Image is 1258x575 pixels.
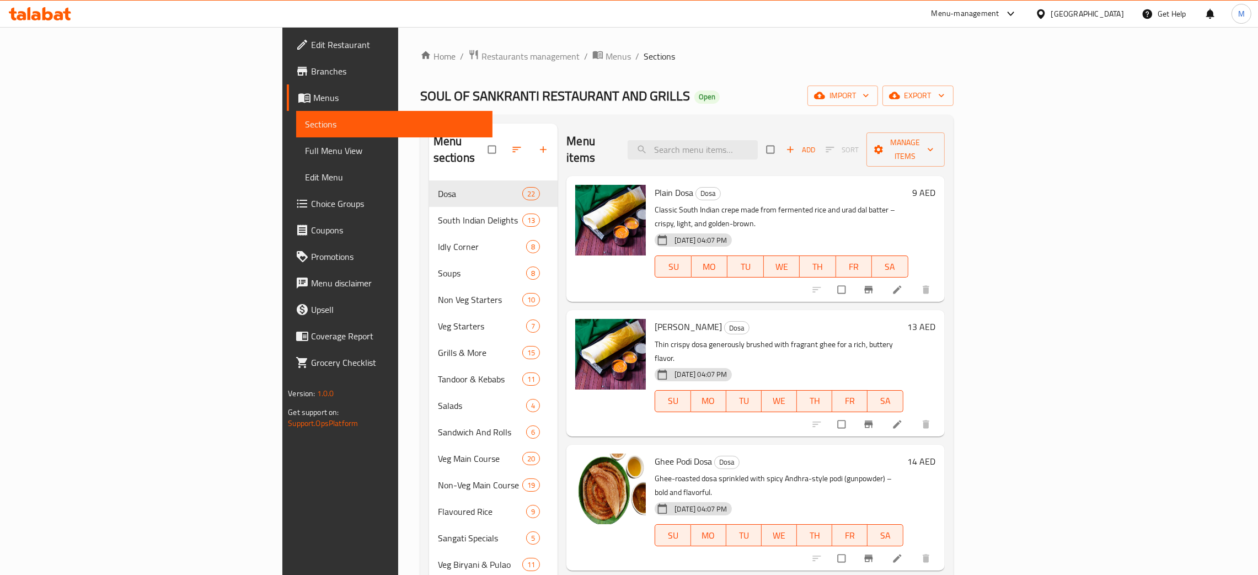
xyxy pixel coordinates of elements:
[311,303,484,316] span: Upsell
[438,505,527,518] div: Flavoured Rice
[727,255,763,278] button: TU
[481,50,580,63] span: Restaurants management
[438,425,527,439] div: Sandwich And Rolls
[783,141,818,158] span: Add item
[660,528,686,544] span: SU
[522,214,540,227] div: items
[287,217,493,243] a: Coupons
[311,197,484,210] span: Choice Groups
[429,260,558,286] div: Soups8
[429,180,558,207] div: Dosa22
[526,425,540,439] div: items
[837,393,863,409] span: FR
[768,259,795,275] span: WE
[801,528,828,544] span: TH
[311,38,484,51] span: Edit Restaurant
[311,250,484,263] span: Promotions
[635,50,639,63] li: /
[438,531,527,545] span: Sangati Specials
[732,259,759,275] span: TU
[655,453,712,470] span: Ghee Podi Dosa
[868,524,903,546] button: SA
[522,346,540,359] div: items
[296,111,493,137] a: Sections
[526,399,540,412] div: items
[695,393,722,409] span: MO
[891,89,945,103] span: export
[527,321,539,332] span: 7
[872,255,908,278] button: SA
[584,50,588,63] li: /
[429,286,558,313] div: Non Veg Starters10
[670,369,731,380] span: [DATE] 04:07 PM
[807,86,878,106] button: import
[287,243,493,270] a: Promotions
[566,133,614,166] h2: Menu items
[438,240,527,253] span: Idly Corner
[438,293,522,306] span: Non Veg Starters
[856,546,883,571] button: Branch-specific-item
[523,374,539,385] span: 11
[288,386,315,401] span: Version:
[438,346,522,359] div: Grills & More
[696,187,720,200] span: Dosa
[429,419,558,445] div: Sandwich And Rolls6
[288,405,339,419] span: Get support on:
[311,223,484,237] span: Coupons
[726,390,762,412] button: TU
[287,323,493,349] a: Coverage Report
[892,419,905,430] a: Edit menu item
[831,279,854,300] span: Select to update
[526,531,540,545] div: items
[655,472,903,499] p: Ghee-roasted dosa sprinkled with spicy Andhra-style podi (gunpowder) – bold and flavorful.
[527,507,539,517] span: 9
[287,58,493,84] a: Branches
[831,548,854,569] span: Select to update
[764,255,800,278] button: WE
[856,278,883,302] button: Branch-specific-item
[714,456,740,469] div: Dosa
[837,528,863,544] span: FR
[526,240,540,253] div: items
[429,472,558,498] div: Non-Veg Main Course19
[438,478,522,492] span: Non-Veg Main Course
[816,89,869,103] span: import
[305,118,484,131] span: Sections
[694,92,720,102] span: Open
[892,553,905,564] a: Edit menu item
[606,50,631,63] span: Menus
[875,136,936,163] span: Manage items
[804,259,831,275] span: TH
[429,366,558,392] div: Tandoor & Kebabs11
[592,49,631,63] a: Menus
[670,235,731,246] span: [DATE] 04:07 PM
[696,259,723,275] span: MO
[287,190,493,217] a: Choice Groups
[287,84,493,111] a: Menus
[531,137,558,162] button: Add section
[655,390,690,412] button: SU
[856,412,883,436] button: Branch-specific-item
[866,132,945,167] button: Manage items
[725,322,749,334] span: Dosa
[832,524,868,546] button: FR
[420,83,690,108] span: SOUL OF SANKRANTI RESTAURANT AND GRILLS
[287,296,493,323] a: Upsell
[818,141,866,158] span: Select section first
[527,268,539,279] span: 8
[438,372,522,386] span: Tandoor & Kebabs
[311,65,484,78] span: Branches
[438,558,522,571] span: Veg Biryani & Pulao
[438,320,527,333] span: Veg Starters
[726,524,762,546] button: TU
[691,390,726,412] button: MO
[313,91,484,104] span: Menus
[420,49,954,63] nav: breadcrumb
[438,267,527,280] span: Soups
[505,137,531,162] span: Sort sections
